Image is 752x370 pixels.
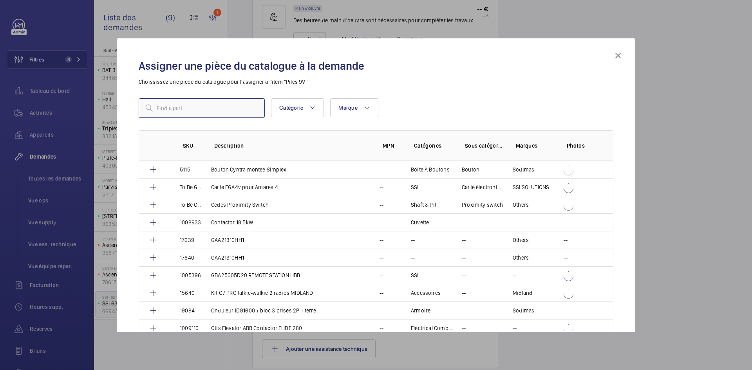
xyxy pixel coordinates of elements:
[271,98,324,117] button: Catégorie
[139,98,265,118] input: Find a part
[513,166,534,173] p: Sodimas
[411,324,452,332] p: Electrical Components
[411,201,436,209] p: Shaft & Pit
[380,271,383,279] p: --
[513,324,517,332] p: --
[180,218,201,226] p: 1008933
[180,254,194,262] p: 17640
[211,183,278,191] p: Carte EGA4v pour Antares 4
[380,289,383,297] p: --
[513,254,529,262] p: Others
[180,236,194,244] p: 17639
[380,166,383,173] p: --
[180,324,199,332] p: 1009110
[330,98,378,117] button: Marque
[462,166,479,173] p: Bouton
[380,201,383,209] p: --
[411,271,419,279] p: SSI
[139,59,613,73] h2: Assigner une pièce du catalogue à la demande
[211,324,302,332] p: Otis Elevator ABB Contactor EHDE 280
[180,289,195,297] p: 15640
[462,236,466,244] p: --
[465,142,503,150] p: Sous catégories
[180,307,195,314] p: 19084
[462,324,466,332] p: --
[380,183,383,191] p: --
[180,166,190,173] p: 5115
[211,254,244,262] p: GAA21310HH1
[564,236,568,244] p: --
[211,201,269,209] p: Cedes Proximity Switch
[411,236,415,244] p: --
[211,271,300,279] p: GBA25005D20 REMOTE STATION HBB
[211,289,313,297] p: Kit G7 PRO talkie-walkie 2 radios MIDLAND
[411,183,419,191] p: SSI
[513,271,517,279] p: --
[211,307,316,314] p: Onduleur IDG1600 + bloc 3 prises 2P + terre
[214,142,370,150] p: Description
[462,201,503,209] p: Proximity switch
[516,142,554,150] p: Marques
[462,271,466,279] p: --
[180,271,201,279] p: 1005396
[411,218,429,226] p: Cuvette
[380,307,383,314] p: --
[513,236,529,244] p: Others
[411,289,441,297] p: Accessoires
[139,78,613,86] p: Choississez une pièce du catalogue pour l'assigner à l'item "Piles 9V"
[380,324,383,332] p: --
[183,142,202,150] p: SKU
[414,142,452,150] p: Catégories
[462,289,466,297] p: --
[338,105,358,111] span: Marque
[462,183,503,191] p: Carte électronique
[564,307,568,314] p: --
[513,307,534,314] p: Sodimas
[411,307,430,314] p: Armoire
[564,218,568,226] p: --
[564,254,568,262] p: --
[180,201,202,209] p: To Be Generated
[211,218,253,226] p: Contactor 18.5kW
[513,289,532,297] p: Midland
[462,307,466,314] p: --
[462,218,466,226] p: --
[380,236,383,244] p: --
[513,218,517,226] p: --
[411,254,415,262] p: --
[462,254,466,262] p: --
[211,166,286,173] p: Bouton Cyntra montee Simplex
[380,218,383,226] p: --
[380,254,383,262] p: --
[513,183,549,191] p: SSI SOLUTIONS
[279,105,303,111] span: Catégorie
[180,183,202,191] p: To Be Generated
[211,236,244,244] p: GAA21310HH1
[383,142,401,150] p: MPN
[513,201,529,209] p: Others
[567,142,597,150] p: Photos
[411,166,450,173] p: Boite À Boutons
